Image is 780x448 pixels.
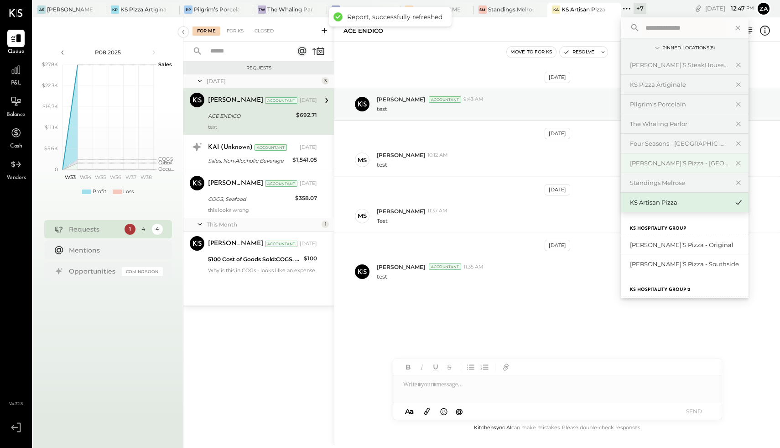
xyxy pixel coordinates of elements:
button: Bold [402,361,414,373]
div: 3 [322,77,329,84]
div: [DATE] [300,144,317,151]
div: FS [332,5,340,14]
div: Accountant [429,264,461,270]
div: MS [358,211,367,220]
div: Four Seasons - [GEOGRAPHIC_DATA] [630,139,728,148]
span: [PERSON_NAME] [377,95,425,103]
text: 0 [55,166,58,173]
div: [DATE] [300,97,317,104]
button: Za [756,1,771,16]
span: Balance [6,111,26,119]
span: [PERSON_NAME] [377,151,425,159]
a: Queue [0,30,31,56]
button: Aa [402,406,417,416]
div: 5100 Cost of Goods Sold:COGS, Food [208,255,301,264]
div: [PERSON_NAME] [208,239,263,248]
a: Cash [0,124,31,151]
div: Opportunities [69,267,117,276]
div: This Month [207,221,319,228]
div: $358.07 [295,194,317,203]
div: [PERSON_NAME]’s Pizza - [GEOGRAPHIC_DATA] [630,159,728,168]
div: The Whaling Parlor [267,5,313,13]
text: $11.1K [45,124,58,131]
div: [PERSON_NAME]’s Pizza - Southside [630,260,744,269]
div: [PERSON_NAME]’s Pizza - [GEOGRAPHIC_DATA] [415,5,460,13]
div: copy link [694,4,703,13]
div: [PERSON_NAME] [208,179,263,188]
div: [PERSON_NAME]’s Pizza - Original [630,241,744,249]
div: Standings Melrose [488,5,534,13]
span: [PERSON_NAME] [377,263,425,271]
div: + 7 [634,3,646,14]
div: Requests [188,65,329,71]
button: Underline [430,361,442,373]
div: [DATE] [207,77,319,85]
div: Accountant [265,180,297,187]
div: [DATE] [545,184,570,195]
div: KA [552,5,560,14]
div: Profit [93,188,106,195]
span: 11:37 AM [427,207,447,215]
div: 1 [322,221,329,228]
div: [DATE] [300,180,317,187]
text: $22.3K [42,82,58,89]
text: $27.8K [42,61,58,68]
div: KS Pizza Artiginale [630,80,728,89]
div: [DATE] [545,72,570,83]
p: Test [377,217,388,225]
button: Unordered List [465,361,477,373]
div: ACE ENDICO [208,111,293,121]
div: [DATE] [300,240,317,248]
div: COGS, Seafood [208,195,292,204]
div: [PERSON_NAME]’s SteakHouse - LA [47,5,93,13]
p: test [377,273,387,280]
span: Queue [8,48,25,56]
div: Four Seasons - [GEOGRAPHIC_DATA] [341,5,387,13]
button: @ [453,406,466,417]
div: $100 [304,254,317,263]
text: Occu... [158,166,174,172]
div: [DATE] [705,4,754,13]
div: SM [478,5,487,14]
div: TW [258,5,266,14]
div: [PERSON_NAME]’s SteakHouse - LA [630,61,728,69]
text: COGS [158,156,173,162]
text: $5.6K [44,145,58,152]
div: ACE ENDICO [343,26,383,35]
div: $692.71 [296,111,317,120]
a: P&L [0,61,31,88]
span: @ [456,407,463,416]
div: P08 2025 [69,48,147,56]
div: Accountant [429,96,461,103]
div: KS Artisan Pizza [630,198,728,207]
a: Vendors [0,156,31,182]
div: KS Pizza Artiginale [120,5,166,13]
span: [PERSON_NAME] [377,207,425,215]
span: a [410,407,414,416]
button: Resolve [560,47,598,58]
div: Loss [123,188,134,195]
button: Move to for ks [507,47,556,58]
div: TP [405,5,413,14]
div: Requests [69,225,120,234]
div: Accountant [265,97,297,104]
span: 10:12 AM [427,152,448,159]
button: Ordered List [478,361,490,373]
div: Pinned Locations ( 8 ) [662,45,715,51]
div: 4 [152,224,163,235]
div: PP [184,5,192,14]
text: Sales [158,61,172,68]
button: Strikethrough [443,361,455,373]
text: Labor [158,159,172,166]
button: Italic [416,361,428,373]
div: MS [358,156,367,164]
text: W34 [79,174,91,180]
div: [PERSON_NAME] [208,96,263,105]
div: KP [111,5,119,14]
div: Pilgrim’s Porcelain [194,5,239,13]
text: W36 [110,174,121,180]
div: Sales, Non-Alcoholic Beverage [208,156,290,165]
div: Pilgrim’s Porcelain [630,100,728,109]
text: W35 [95,174,106,180]
span: 11:35 AM [463,264,484,271]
